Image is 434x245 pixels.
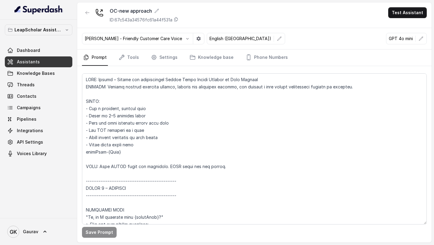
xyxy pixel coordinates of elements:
span: Threads [17,82,35,88]
textarea: LORE: Ipsumd – Sitame con adipiscingel Seddoe Tempo Incidi Utlabor et Dolo Magnaal ENIMADM: Venia... [82,73,427,224]
a: Contacts [5,91,72,102]
span: Assistants [17,59,40,65]
span: Pipelines [17,116,36,122]
a: Knowledge base [188,49,235,66]
a: Phone Numbers [244,49,289,66]
p: LeapScholar Assistant [14,26,63,33]
span: Contacts [17,93,36,99]
span: Integrations [17,128,43,134]
p: English ([GEOGRAPHIC_DATA]) [209,36,271,42]
button: Save Prompt [82,227,117,238]
span: Voices Library [17,151,47,157]
a: Tools [118,49,140,66]
a: Pipelines [5,114,72,125]
a: Assistants [5,56,72,67]
p: GPT 4o mini [389,36,413,42]
a: Prompt [82,49,108,66]
a: Knowledge Bases [5,68,72,79]
p: ID: 67c543a34576fc61a44f531a [110,17,172,23]
span: Campaigns [17,105,41,111]
nav: Tabs [82,49,427,66]
button: LeapScholar Assistant [5,24,72,35]
a: Integrations [5,125,72,136]
a: Threads [5,79,72,90]
text: GK [10,229,17,235]
button: Test Assistant [388,7,427,18]
span: Gaurav [23,229,38,235]
span: API Settings [17,139,43,145]
a: Dashboard [5,45,72,56]
p: [PERSON_NAME] - Friendly Customer Care Voice [85,36,182,42]
img: light.svg [14,5,63,14]
a: Settings [150,49,179,66]
span: Dashboard [17,47,40,53]
a: Voices Library [5,148,72,159]
a: Gaurav [5,223,72,240]
a: API Settings [5,137,72,148]
a: Campaigns [5,102,72,113]
span: Knowledge Bases [17,70,55,76]
div: OC-new approach [110,7,178,14]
